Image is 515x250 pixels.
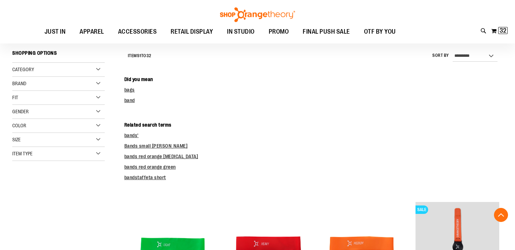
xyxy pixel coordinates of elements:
[124,164,176,170] a: bands red orange green
[124,121,503,128] dt: Related search terms
[128,50,151,61] h2: Items to
[111,24,164,40] a: ACCESSORIES
[262,24,296,40] a: PROMO
[432,53,449,59] label: Sort By
[124,76,503,83] dt: Did you mean
[146,53,151,58] span: 32
[12,151,33,156] span: Item Type
[227,24,255,40] span: IN STUDIO
[220,24,262,40] a: IN STUDIO
[12,81,26,86] span: Brand
[12,137,21,142] span: Size
[500,27,506,34] span: 32
[37,24,73,40] a: JUST IN
[269,24,289,40] span: PROMO
[80,24,104,40] span: APPAREL
[124,143,188,149] a: Bands small [PERSON_NAME]
[44,24,66,40] span: JUST IN
[164,24,220,40] a: RETAIL DISPLAY
[12,47,105,63] strong: Shopping Options
[12,95,18,100] span: Fit
[124,87,135,93] a: bags
[12,109,29,114] span: Gender
[12,67,34,72] span: Category
[357,24,403,40] a: OTF BY YOU
[296,24,357,40] a: FINAL PUSH SALE
[73,24,111,40] a: APPAREL
[364,24,396,40] span: OTF BY YOU
[303,24,350,40] span: FINAL PUSH SALE
[124,175,166,180] a: bandstaffeta short
[12,123,26,128] span: Color
[124,154,198,159] a: bands red orange [MEDICAL_DATA]
[139,53,141,58] span: 1
[124,133,139,138] a: bands'
[416,205,428,214] span: SALE
[494,208,508,222] button: Back To Top
[219,7,296,22] img: Shop Orangetheory
[124,97,135,103] a: band
[118,24,157,40] span: ACCESSORIES
[171,24,213,40] span: RETAIL DISPLAY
